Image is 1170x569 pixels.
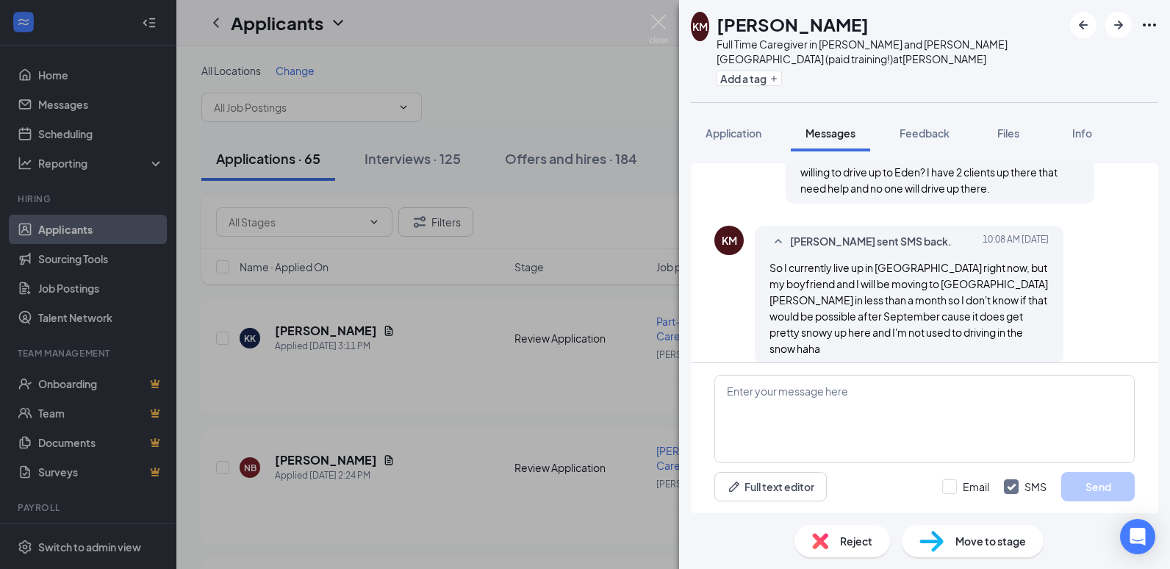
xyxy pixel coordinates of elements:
[1110,16,1127,34] svg: ArrowRight
[997,126,1019,140] span: Files
[1105,12,1132,38] button: ArrowRight
[1061,472,1135,501] button: Send
[955,533,1026,549] span: Move to stage
[983,233,1049,251] span: [DATE] 10:08 AM
[1141,16,1158,34] svg: Ellipses
[714,472,827,501] button: Full text editorPen
[727,479,742,494] svg: Pen
[1072,126,1092,140] span: Info
[1120,519,1155,554] div: Open Intercom Messenger
[1074,16,1092,34] svg: ArrowLeftNew
[769,261,1048,355] span: So I currently live up in [GEOGRAPHIC_DATA] right now, but my boyfriend and I will be moving to [...
[805,126,855,140] span: Messages
[706,126,761,140] span: Application
[800,149,1058,195] span: Hey [PERSON_NAME], I just wanted to see if you were willing to drive up to Eden? I have 2 clients...
[717,71,782,86] button: PlusAdd a tag
[900,126,950,140] span: Feedback
[769,233,787,251] svg: SmallChevronUp
[717,12,869,37] h1: [PERSON_NAME]
[722,233,737,248] div: KM
[717,37,1063,66] div: Full Time Caregiver in [PERSON_NAME] and [PERSON_NAME][GEOGRAPHIC_DATA] (paid training!) at [PERS...
[692,19,708,34] div: KM
[840,533,872,549] span: Reject
[790,233,952,251] span: [PERSON_NAME] sent SMS back.
[769,74,778,83] svg: Plus
[1070,12,1097,38] button: ArrowLeftNew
